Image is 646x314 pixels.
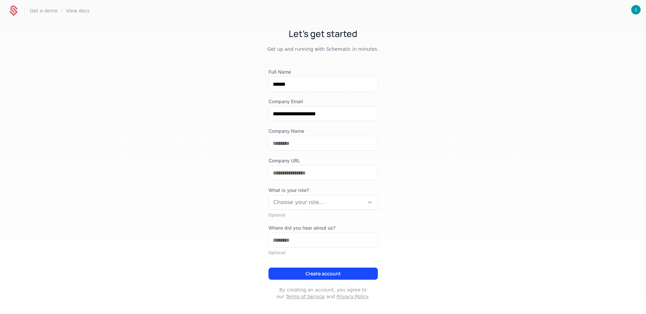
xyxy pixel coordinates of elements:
a: Get a demo [30,8,58,13]
label: Company Email [268,98,378,105]
div: Optional [268,250,378,256]
div: Optional [268,212,378,218]
label: Company URL [268,157,378,164]
a: Privacy Policy [336,294,368,299]
span: What is your role? [268,187,378,194]
a: View docs [66,8,89,13]
button: Open user button [631,5,641,14]
p: By creating an account, you agree to our and . [268,286,378,300]
a: Terms of Service [286,294,325,299]
label: Full Name [268,69,378,75]
label: Company Name [268,128,378,134]
label: Where did you hear about us? [268,225,378,231]
span: · [61,7,63,15]
button: Create account [268,268,378,280]
img: Itzhak [631,5,641,14]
